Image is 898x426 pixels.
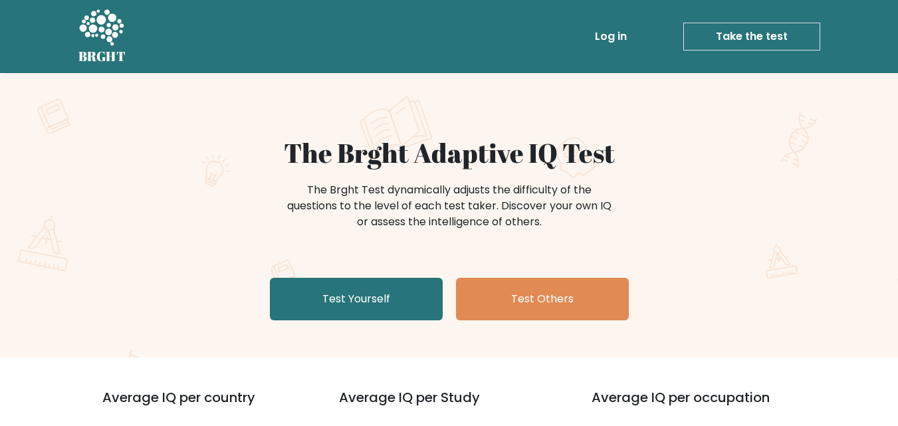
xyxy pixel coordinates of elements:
[590,23,632,50] a: Log in
[102,389,291,421] h3: Average IQ per country
[78,49,126,64] h5: BRGHT
[592,389,812,421] h3: Average IQ per occupation
[456,278,629,320] a: Test Others
[683,23,820,51] a: Take the test
[78,5,126,68] a: BRGHT
[125,137,774,169] h1: The Brght Adaptive IQ Test
[283,182,616,230] div: The Brght Test dynamically adjusts the difficulty of the questions to the level of each test take...
[270,278,443,320] a: Test Yourself
[339,389,560,421] h3: Average IQ per Study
